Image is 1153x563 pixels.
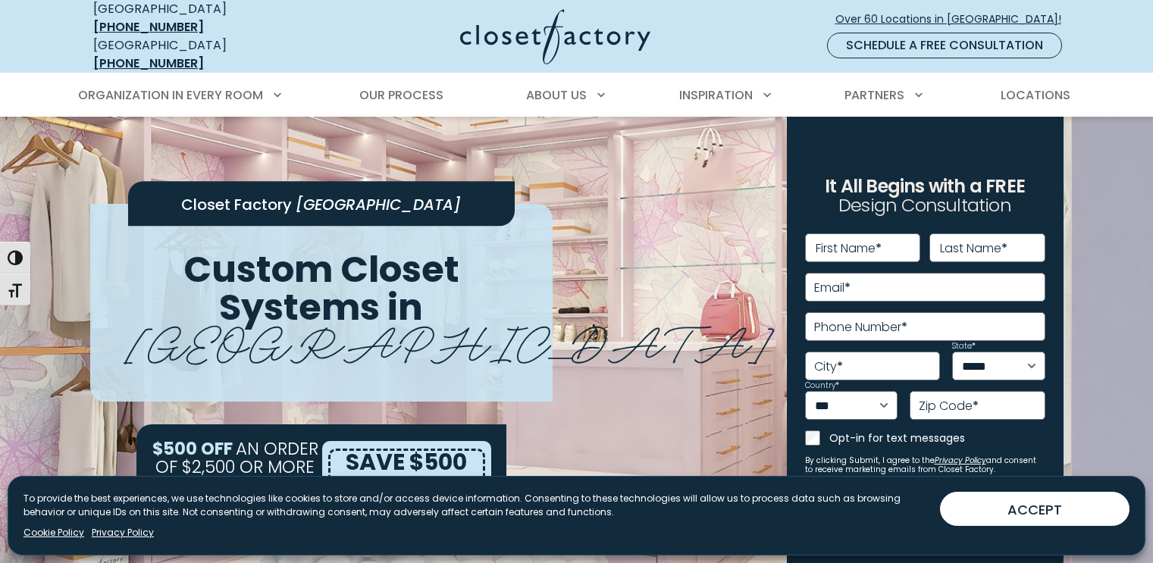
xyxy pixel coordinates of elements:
[838,193,1011,218] span: Design Consultation
[825,174,1025,199] span: It All Begins with a FREE
[364,474,450,495] p: UNTIL [DATE]
[844,86,904,104] span: Partners
[935,455,986,466] a: Privacy Policy
[67,74,1086,117] nav: Primary Menu
[814,321,907,333] label: Phone Number
[526,86,587,104] span: About Us
[183,243,459,333] span: Custom Closet Systems in
[92,526,154,540] a: Privacy Policy
[679,86,753,104] span: Inspiration
[816,242,882,255] label: First Name
[346,446,467,478] span: SAVE $500
[805,456,1045,474] small: By clicking Submit, I agree to the and consent to receive marketing emails from Closet Factory.
[952,342,976,350] label: State
[940,492,1130,526] button: ACCEPT
[296,194,461,215] span: [GEOGRAPHIC_DATA]
[460,9,650,64] img: Closet Factory Logo
[359,86,443,104] span: Our Process
[155,436,318,479] span: AN ORDER OF $2,500 OR MORE
[93,36,313,73] div: [GEOGRAPHIC_DATA]
[93,18,204,36] a: [PHONE_NUMBER]
[827,33,1062,58] a: Schedule a Free Consultation
[919,400,979,412] label: Zip Code
[23,526,84,540] a: Cookie Policy
[940,242,1007,255] label: Last Name
[805,382,839,389] label: Country
[1001,86,1070,104] span: Locations
[814,361,843,373] label: City
[814,282,851,294] label: Email
[181,194,292,215] span: Closet Factory
[78,86,263,104] span: Organization in Every Room
[125,305,773,374] span: [GEOGRAPHIC_DATA]
[23,492,928,519] p: To provide the best experiences, we use technologies like cookies to store and/or access device i...
[152,436,233,461] span: $500 OFF
[835,6,1074,33] a: Over 60 Locations in [GEOGRAPHIC_DATA]!
[93,55,204,72] a: [PHONE_NUMBER]
[835,11,1073,27] span: Over 60 Locations in [GEOGRAPHIC_DATA]!
[829,430,1045,446] label: Opt-in for text messages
